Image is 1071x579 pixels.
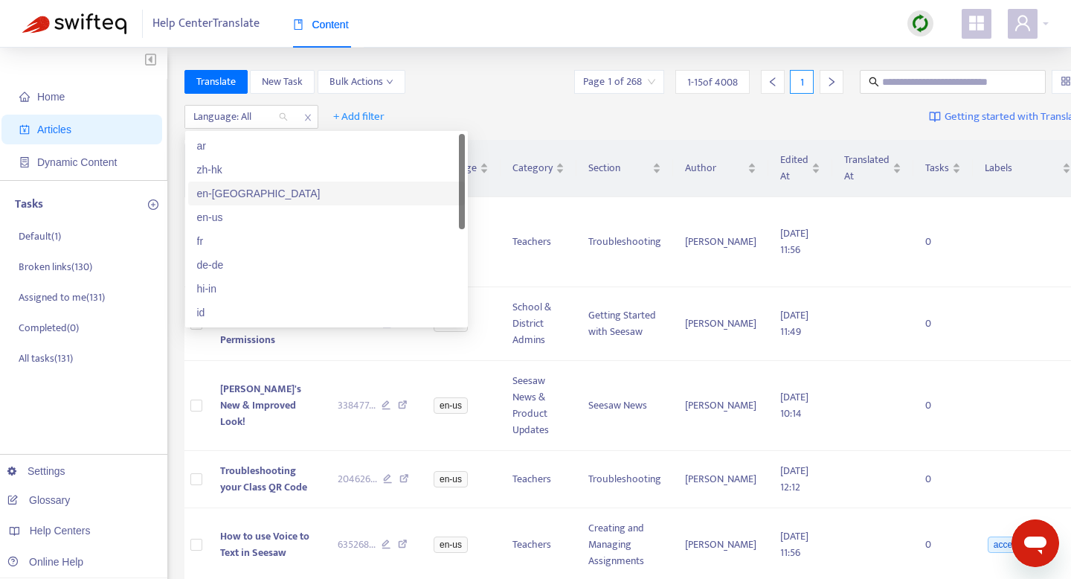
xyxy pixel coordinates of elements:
span: plus-circle [148,199,158,210]
span: [DATE] 11:49 [780,307,808,340]
span: Help Center Translate [152,10,260,38]
p: Assigned to me ( 131 ) [19,289,105,305]
td: 0 [913,451,973,508]
span: Dynamic Content [37,156,117,168]
span: Tasks [925,160,949,176]
span: right [826,77,837,87]
div: ar [197,138,456,154]
button: + Add filter [322,105,396,129]
span: search [869,77,879,87]
span: Author [685,160,744,176]
td: 0 [913,197,973,287]
td: Teachers [501,451,576,508]
th: Category [501,140,576,197]
button: New Task [250,70,315,94]
div: en-[GEOGRAPHIC_DATA] [197,185,456,202]
div: id [188,301,465,324]
td: 0 [913,287,973,361]
div: id [197,304,456,321]
span: Articles [37,124,71,135]
img: image-link [929,111,941,123]
td: Getting Started with Seesaw [576,287,673,361]
span: 204626 ... [338,471,377,487]
p: Tasks [15,196,43,214]
div: en-us [197,209,456,225]
div: zh-hk [188,158,465,182]
span: Translated At [844,152,890,185]
span: home [19,92,30,102]
span: en-us [434,471,468,487]
span: Section [588,160,649,176]
span: close [298,109,318,127]
td: Troubleshooting [576,197,673,287]
span: [DATE] 12:12 [780,462,808,496]
span: accessibility [988,537,1047,553]
th: Edited At [768,140,832,197]
td: [PERSON_NAME] [673,197,768,287]
button: Bulk Actionsdown [318,70,405,94]
span: Help Centers [30,525,91,537]
p: All tasks ( 131 ) [19,351,73,366]
span: [DATE] 11:56 [780,528,808,561]
span: Home [37,91,65,103]
button: Translate [184,70,248,94]
div: hi-in [188,277,465,301]
td: [PERSON_NAME] [673,451,768,508]
span: down [386,78,393,86]
img: sync.dc5367851b00ba804db3.png [911,14,930,33]
td: School & District Admins [501,287,576,361]
div: ar [188,134,465,158]
span: 338477 ... [338,397,376,414]
span: [PERSON_NAME]'s New & Improved Look! [220,380,301,430]
span: left [768,77,778,87]
p: Completed ( 0 ) [19,320,79,336]
iframe: Button to launch messaging window [1011,519,1059,567]
span: Content [293,19,349,31]
div: fr [197,233,456,249]
p: Broken links ( 130 ) [19,259,92,275]
span: 1 - 15 of 4008 [687,74,738,90]
div: hi-in [197,281,456,297]
td: Seesaw News [576,361,673,451]
div: en-gb [188,182,465,205]
div: 1 [790,70,814,94]
span: en-us [434,537,468,553]
span: Edited At [780,152,808,185]
th: Translated At [832,140,913,197]
span: Category [512,160,553,176]
span: [DATE] 11:56 [780,225,808,258]
span: account-book [19,124,30,135]
div: de-de [188,253,465,277]
span: + Add filter [333,108,385,126]
th: Section [576,140,673,197]
div: en-us [188,205,465,229]
td: [PERSON_NAME] [673,361,768,451]
th: Tasks [913,140,973,197]
span: New Task [262,74,303,90]
td: Teachers [501,197,576,287]
td: Seesaw News & Product Updates [501,361,576,451]
a: Settings [7,465,65,477]
span: container [19,157,30,167]
span: How to use Voice to Text in Seesaw [220,528,309,561]
span: Labels [985,160,1059,176]
span: Bulk Actions [329,74,393,90]
span: user [1014,14,1032,32]
a: Online Help [7,556,83,568]
span: 635268 ... [338,537,376,553]
span: en-us [434,397,468,414]
span: Translate [196,74,236,90]
div: fr [188,229,465,253]
div: zh-hk [197,161,456,178]
span: appstore [968,14,985,32]
span: book [293,19,303,30]
td: 0 [913,361,973,451]
div: de-de [197,257,456,273]
td: Troubleshooting [576,451,673,508]
img: Swifteq [22,13,126,34]
span: Troubleshooting your Class QR Code [220,462,307,496]
a: Glossary [7,494,70,506]
td: [PERSON_NAME] [673,287,768,361]
p: Default ( 1 ) [19,228,61,244]
th: Author [673,140,768,197]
